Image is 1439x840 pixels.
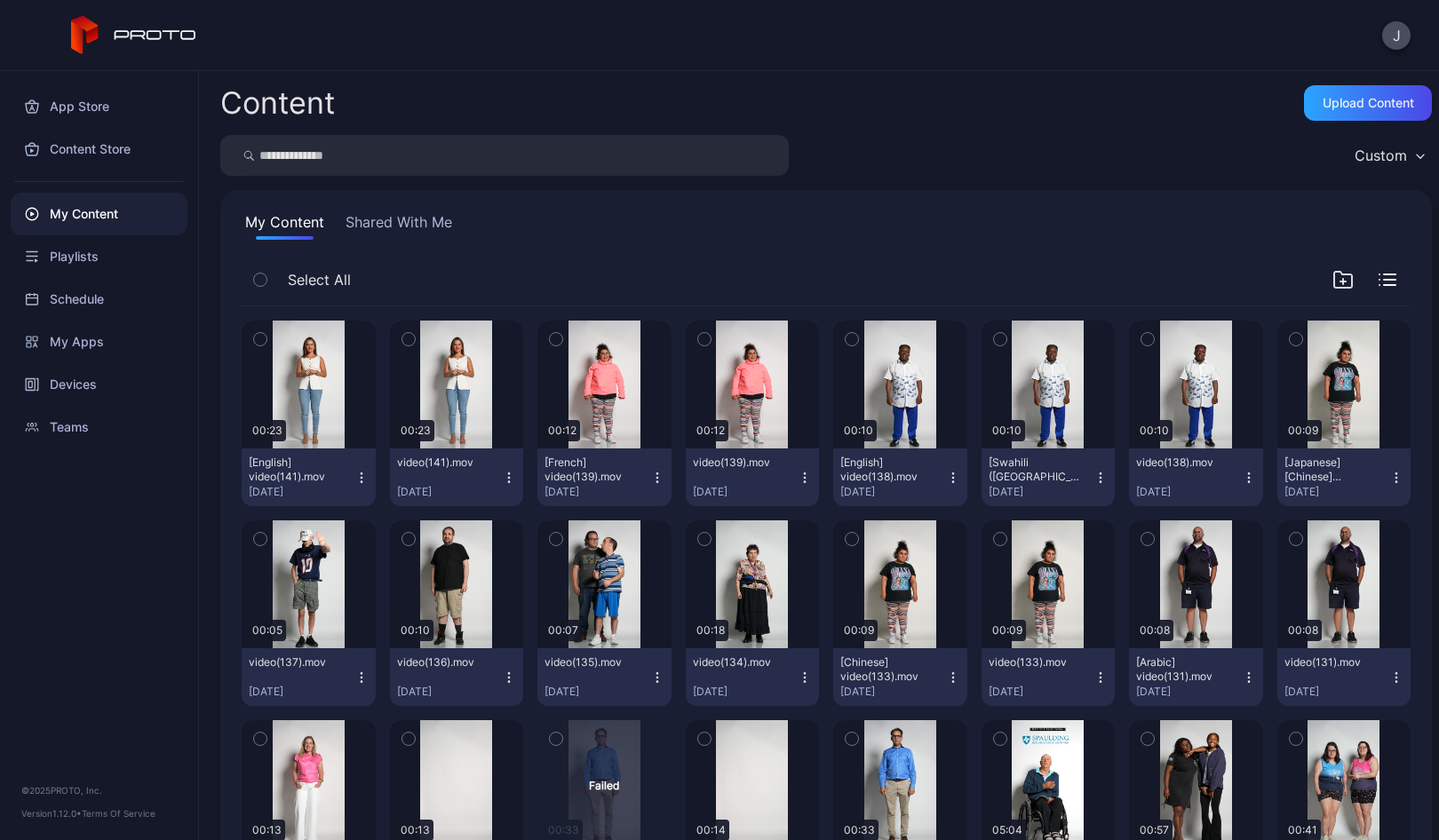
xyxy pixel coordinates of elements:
a: My Content [11,193,187,235]
div: video(138).mov [1136,456,1234,470]
button: video(136).mov[DATE] [390,648,524,706]
button: video(139).mov[DATE] [686,448,820,506]
button: My Content [242,211,328,240]
div: [DATE] [545,685,650,699]
div: [DATE] [249,685,354,699]
button: Shared With Me [342,211,456,240]
div: [Arabic] video(131).mov [1136,655,1234,684]
a: Schedule [11,278,187,321]
div: [DATE] [989,485,1094,499]
div: [DATE] [989,685,1094,699]
a: Teams [11,406,187,448]
div: [DATE] [1284,485,1390,499]
div: video(136).mov [397,655,495,670]
div: video(141).mov [397,456,495,470]
div: [DATE] [249,485,354,499]
div: [DATE] [1284,685,1390,699]
button: Upload Content [1304,85,1432,121]
span: Version 1.12.0 • [21,808,82,819]
button: [Chinese] video(133).mov[DATE] [833,648,967,706]
div: [DATE] [397,485,503,499]
div: [Chinese] video(133).mov [840,655,938,684]
div: [English] video(141).mov [249,456,346,484]
div: [English] video(138).mov [840,456,938,484]
div: video(139).mov [693,456,791,470]
button: [Swahili ([GEOGRAPHIC_DATA])] video(138).mov[DATE] [982,448,1116,506]
button: [English] video(141).mov[DATE] [242,448,376,506]
button: video(135).mov[DATE] [537,648,672,706]
button: [French] video(139).mov[DATE] [537,448,672,506]
div: video(137).mov [249,655,346,670]
button: J [1382,21,1411,50]
a: My Apps [11,321,187,363]
a: App Store [11,85,187,128]
div: [DATE] [1136,485,1242,499]
button: Custom [1346,135,1432,176]
button: [Japanese] [Chinese] video(133).mov[DATE] [1277,448,1411,506]
div: Upload Content [1323,96,1414,110]
button: video(134).mov[DATE] [686,648,820,706]
div: [DATE] [693,685,799,699]
button: video(141).mov[DATE] [390,448,524,506]
span: Select All [288,269,351,290]
a: Content Store [11,128,187,170]
div: [DATE] [397,685,503,699]
div: [Swahili (Kenya)] video(138).mov [989,456,1086,484]
button: [English] video(138).mov[DATE] [833,448,967,506]
div: [DATE] [545,485,650,499]
div: Content [220,88,335,118]
a: Devices [11,363,187,406]
div: © 2025 PROTO, Inc. [21,783,177,797]
div: video(133).mov [989,655,1086,670]
div: [DATE] [840,485,946,499]
div: Failed [589,776,619,793]
button: video(131).mov[DATE] [1277,648,1411,706]
div: [Japanese] [Chinese] video(133).mov [1284,456,1382,484]
a: Terms Of Service [82,808,155,819]
div: video(134).mov [693,655,791,670]
div: video(135).mov [545,655,642,670]
button: video(133).mov[DATE] [982,648,1116,706]
div: [French] video(139).mov [545,456,642,484]
div: [DATE] [840,685,946,699]
button: [Arabic] video(131).mov[DATE] [1129,648,1263,706]
div: video(131).mov [1284,655,1382,670]
div: Custom [1355,147,1407,164]
button: video(137).mov[DATE] [242,648,376,706]
div: [DATE] [693,485,799,499]
div: [DATE] [1136,685,1242,699]
button: video(138).mov[DATE] [1129,448,1263,506]
a: Playlists [11,235,187,278]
